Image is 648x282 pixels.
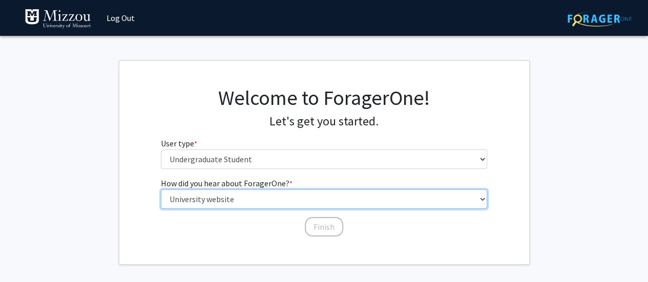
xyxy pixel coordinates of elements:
[305,217,343,236] button: Finish
[161,137,197,149] label: User type
[161,114,487,129] h4: Let's get you started.
[161,177,292,189] label: How did you hear about ForagerOne?
[568,11,632,27] img: ForagerOne Logo
[161,85,487,110] h1: Welcome to ForagerOne!
[8,236,44,274] iframe: Chat
[25,9,91,29] img: University of Missouri Logo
